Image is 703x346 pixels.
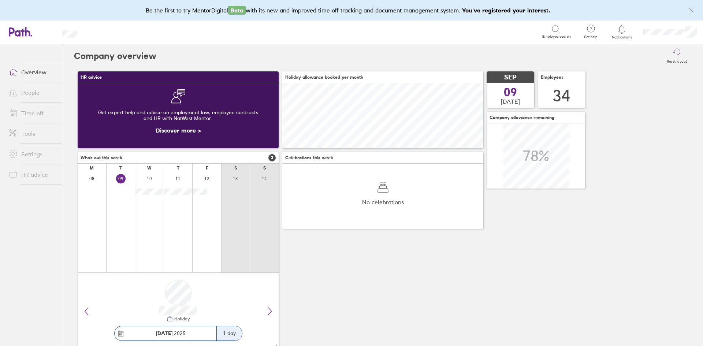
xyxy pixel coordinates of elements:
span: Celebrations this week [285,155,333,160]
span: 2025 [156,330,186,336]
div: W [147,165,152,171]
span: Holiday allowance booked per month [285,75,363,80]
div: S [263,165,266,171]
a: Time off [3,106,62,120]
div: Be the first to try MentorDigital with its new and improved time off tracking and document manage... [146,6,558,15]
span: Company allowance remaining [490,115,554,120]
span: Get help [579,35,603,39]
a: Settings [3,147,62,161]
span: Employee search [542,34,571,39]
div: F [206,165,208,171]
span: Notifications [610,35,634,40]
span: SEP [504,74,517,81]
b: You've registered your interest. [462,7,550,14]
div: T [119,165,122,171]
strong: [DATE] [156,330,172,336]
div: 1 day [216,326,242,341]
div: 34 [553,86,570,105]
span: 3 [268,154,276,161]
a: Tools [3,126,62,141]
span: No celebrations [362,199,404,205]
a: HR advice [3,167,62,182]
span: HR advice [81,75,102,80]
a: People [3,85,62,100]
div: T [177,165,179,171]
div: Get expert help and advice on employment law, employee contracts and HR with NatWest Mentor. [83,104,273,127]
span: Beta [228,6,246,15]
a: Discover more > [156,127,201,134]
div: M [90,165,94,171]
span: Employees [541,75,563,80]
label: Reset layout [662,57,691,64]
a: Notifications [610,24,634,40]
div: S [234,165,237,171]
div: Search [97,28,116,35]
span: [DATE] [501,98,520,105]
div: Holiday [173,316,190,321]
span: Who's out this week [81,155,122,160]
a: Overview [3,65,62,79]
span: 09 [504,86,517,98]
button: Reset layout [662,44,691,68]
h2: Company overview [74,44,156,68]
